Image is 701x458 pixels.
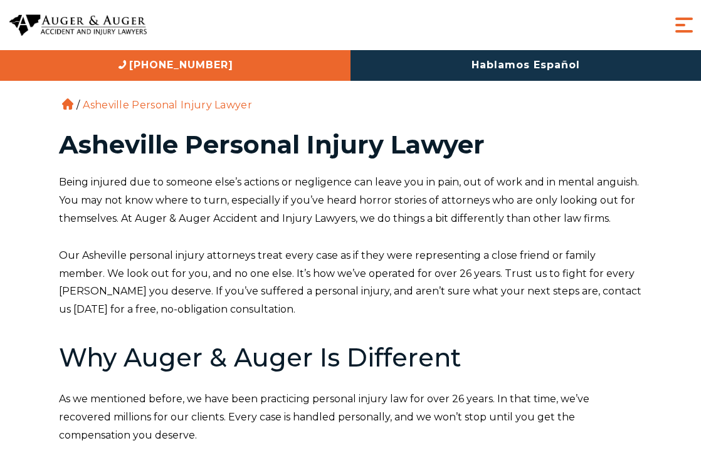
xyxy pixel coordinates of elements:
[59,132,642,157] h1: Asheville Personal Injury Lawyer
[59,247,642,319] p: Our Asheville personal injury attorneys treat every case as if they were representing a close fri...
[59,390,642,444] p: As we mentioned before, we have been practicing personal injury law for over 26 years. In that ti...
[62,98,73,110] a: Home
[672,13,697,38] button: Menu
[351,50,701,81] a: Hablamos Español
[59,174,642,227] p: Being injured due to someone else’s actions or negligence can leave you in pain, out of work and ...
[80,99,255,111] li: Asheville Personal Injury Lawyer
[59,344,642,372] h2: Why Auger & Auger Is Different
[9,14,147,36] img: Auger & Auger Accident and Injury Lawyers Logo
